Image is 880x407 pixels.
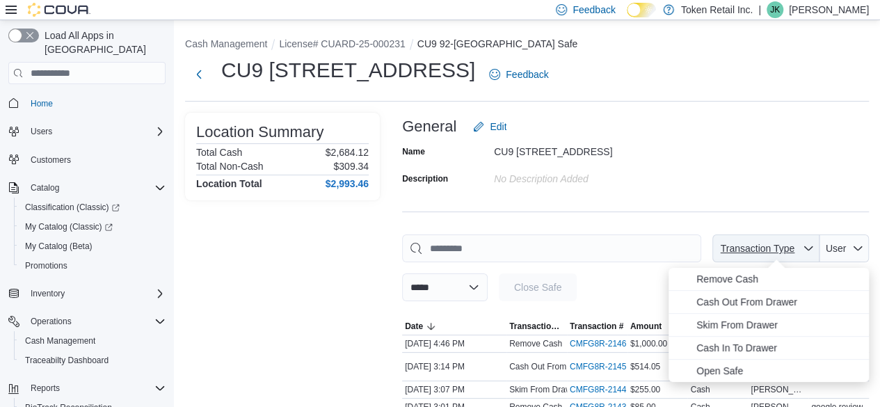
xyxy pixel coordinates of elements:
span: Classification (Classic) [19,199,166,216]
button: My Catalog (Beta) [14,237,171,256]
span: My Catalog (Beta) [25,241,93,252]
p: Remove Cash [509,338,562,349]
li: Skim From Drawer [669,314,869,337]
div: CU9 [STREET_ADDRESS] [494,141,680,157]
span: Operations [25,313,166,330]
a: My Catalog (Classic) [19,218,118,235]
a: CMFG8R-2144External link [570,384,637,395]
h6: Total Non-Cash [196,161,264,172]
span: Classification (Classic) [25,202,120,213]
span: JK [770,1,780,18]
a: CMFG8R-2146External link [570,338,637,349]
p: Cash Out From Drawer (Drawer 1) [509,361,637,372]
label: Description [402,173,448,184]
span: Cash Out From Drawer [696,294,861,310]
span: Users [25,123,166,140]
a: Customers [25,152,77,168]
button: Inventory [25,285,70,302]
span: Customers [31,154,71,166]
a: My Catalog (Beta) [19,238,98,255]
span: Skim From Drawer [696,317,861,333]
span: Home [25,94,166,111]
button: Close Safe [499,273,577,301]
span: Users [31,126,52,137]
span: $255.00 [630,384,660,395]
span: Reports [31,383,60,394]
h3: General [402,118,456,135]
ul: Transaction Type [669,268,869,382]
input: This is a search bar. As you type, the results lower in the page will automatically filter. [402,234,701,262]
span: Transaction Type [720,243,794,254]
span: Traceabilty Dashboard [19,352,166,369]
h4: $2,993.46 [326,178,369,189]
span: Promotions [25,260,67,271]
h4: Location Total [196,178,262,189]
button: Reports [25,380,65,397]
label: Name [402,146,425,157]
span: My Catalog (Beta) [19,238,166,255]
a: CMFG8R-2145External link [570,361,637,372]
div: Cash [690,384,710,395]
a: My Catalog (Classic) [14,217,171,237]
button: Customers [3,150,171,170]
a: Classification (Classic) [14,198,171,217]
span: [PERSON_NAME] [751,384,806,395]
h3: Location Summary [196,124,323,141]
img: Cova [28,3,90,17]
p: $309.34 [333,161,369,172]
a: Traceabilty Dashboard [19,352,114,369]
p: $2,684.12 [326,147,369,158]
span: Remove Cash [696,271,861,287]
span: Cash Management [19,333,166,349]
span: Cash In To Drawer [696,340,861,356]
span: Operations [31,316,72,327]
span: Transaction # [570,321,623,332]
button: Users [25,123,58,140]
span: User [826,243,847,254]
span: Cash Management [25,335,95,346]
span: $514.05 [630,361,660,372]
button: Traceabilty Dashboard [14,351,171,370]
span: Edit [490,120,506,134]
div: Jamie Kaye [767,1,783,18]
a: Classification (Classic) [19,199,125,216]
button: Transaction # [567,318,627,335]
a: Feedback [483,61,554,88]
span: Close Safe [514,280,561,294]
button: Amount [627,318,688,335]
h1: CU9 [STREET_ADDRESS] [221,56,475,84]
span: Feedback [573,3,615,17]
span: Transaction Type [509,321,564,332]
span: Catalog [31,182,59,193]
li: Cash In To Drawer [669,337,869,360]
p: Token Retail Inc. [681,1,753,18]
div: [DATE] 3:14 PM [402,358,506,375]
span: Catalog [25,179,166,196]
h6: Total Cash [196,147,242,158]
li: Remove Cash [669,268,869,291]
button: User [819,234,869,262]
li: Cash Out From Drawer [669,291,869,314]
span: Inventory [31,288,65,299]
button: Operations [25,313,77,330]
div: No Description added [494,168,680,184]
span: My Catalog (Classic) [25,221,113,232]
span: Reports [25,380,166,397]
span: Date [405,321,423,332]
button: Catalog [3,178,171,198]
span: My Catalog (Classic) [19,218,166,235]
span: Open Safe [696,362,861,379]
span: Traceabilty Dashboard [25,355,109,366]
button: Next [185,61,213,88]
span: Feedback [506,67,548,81]
button: Promotions [14,256,171,276]
button: Cash Management [14,331,171,351]
button: Cash Management [185,38,267,49]
a: Cash Management [19,333,101,349]
button: Date [402,318,506,335]
span: Amount [630,321,662,332]
div: [DATE] 3:07 PM [402,381,506,398]
button: Reports [3,378,171,398]
nav: An example of EuiBreadcrumbs [185,37,869,54]
span: Load All Apps in [GEOGRAPHIC_DATA] [39,29,166,56]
